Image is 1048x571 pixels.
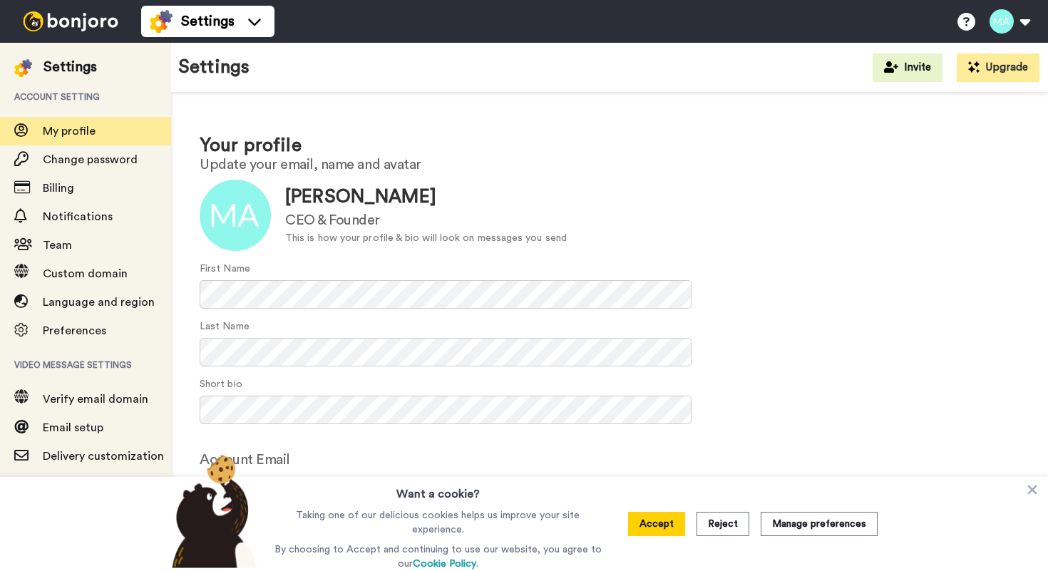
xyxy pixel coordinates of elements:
span: Settings [181,11,235,31]
span: Change password [43,154,138,165]
span: Custom domain [43,268,128,279]
div: Settings [43,57,97,77]
span: Email setup [43,422,103,433]
h3: Want a cookie? [396,477,480,503]
button: Upgrade [957,53,1039,82]
span: Billing [43,182,74,194]
button: Manage preferences [761,512,878,536]
span: My profile [43,125,96,137]
h1: Your profile [200,135,1019,156]
div: CEO & Founder [285,210,567,231]
span: Verify email domain [43,393,148,405]
span: Delivery customization [43,451,164,462]
span: Notifications [43,211,113,222]
h2: Update your email, name and avatar [200,157,1019,173]
label: Short bio [200,377,242,392]
span: Preferences [43,325,106,336]
a: Cookie Policy [413,559,476,569]
button: Reject [697,512,749,536]
p: By choosing to Accept and continuing to use our website, you agree to our . [271,542,605,571]
img: bear-with-cookie.png [159,454,264,568]
span: Language and region [43,297,155,308]
div: [PERSON_NAME] [285,184,567,210]
img: settings-colored.svg [150,10,173,33]
label: First Name [200,262,250,277]
button: Invite [873,53,942,82]
label: Last Name [200,319,250,334]
p: Taking one of our delicious cookies helps us improve your site experience. [271,508,605,537]
img: settings-colored.svg [14,59,32,77]
span: Team [43,240,72,251]
label: Account Email [200,449,290,470]
button: Accept [628,512,685,536]
img: bj-logo-header-white.svg [17,11,124,31]
div: This is how your profile & bio will look on messages you send [285,231,567,246]
h1: Settings [178,57,250,78]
